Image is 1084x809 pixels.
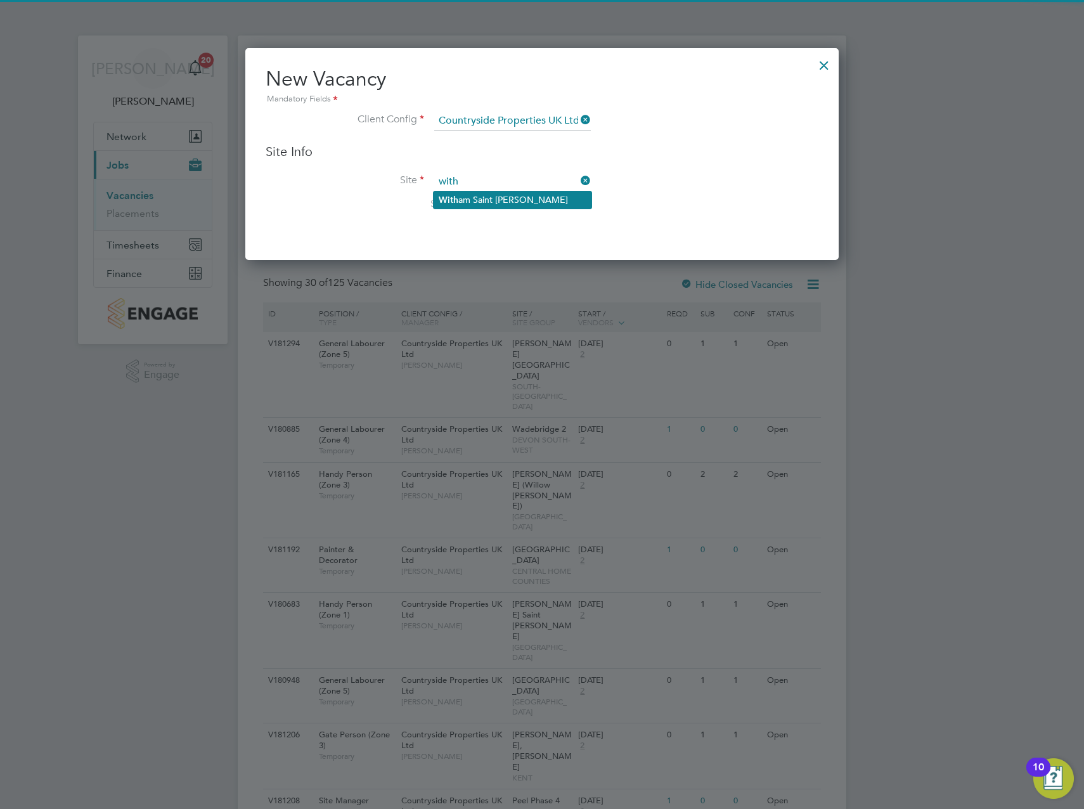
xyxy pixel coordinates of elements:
[1033,758,1074,799] button: Open Resource Center, 10 new notifications
[439,195,458,205] b: With
[266,93,818,107] div: Mandatory Fields
[434,191,591,209] li: am Saint [PERSON_NAME]
[434,112,591,131] input: Search for...
[266,143,818,160] h3: Site Info
[430,198,586,209] span: Search by site name, address or group
[434,172,591,191] input: Search for...
[1033,767,1044,784] div: 10
[266,66,818,107] h2: New Vacancy
[266,174,424,187] label: Site
[266,113,424,126] label: Client Config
